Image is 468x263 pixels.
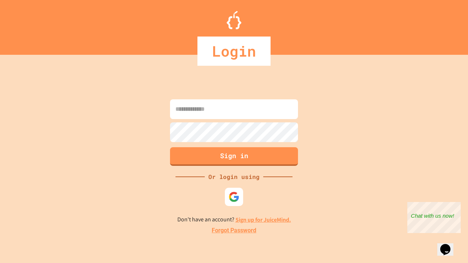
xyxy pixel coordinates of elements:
a: Sign up for JuiceMind. [235,216,291,224]
iframe: chat widget [437,234,461,256]
a: Forgot Password [212,226,256,235]
p: Don't have an account? [177,215,291,224]
button: Sign in [170,147,298,166]
img: google-icon.svg [229,191,239,202]
div: Or login using [205,172,263,181]
div: Login [197,37,271,66]
img: Logo.svg [227,11,241,29]
iframe: chat widget [407,202,461,233]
